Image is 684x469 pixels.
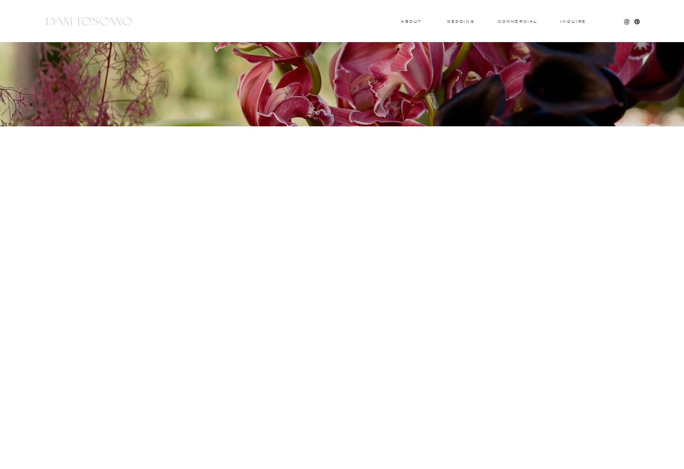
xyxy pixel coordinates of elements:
a: Inquire [560,20,587,24]
a: About [401,20,420,23]
a: wedding [447,20,474,23]
a: commercial [498,20,537,23]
